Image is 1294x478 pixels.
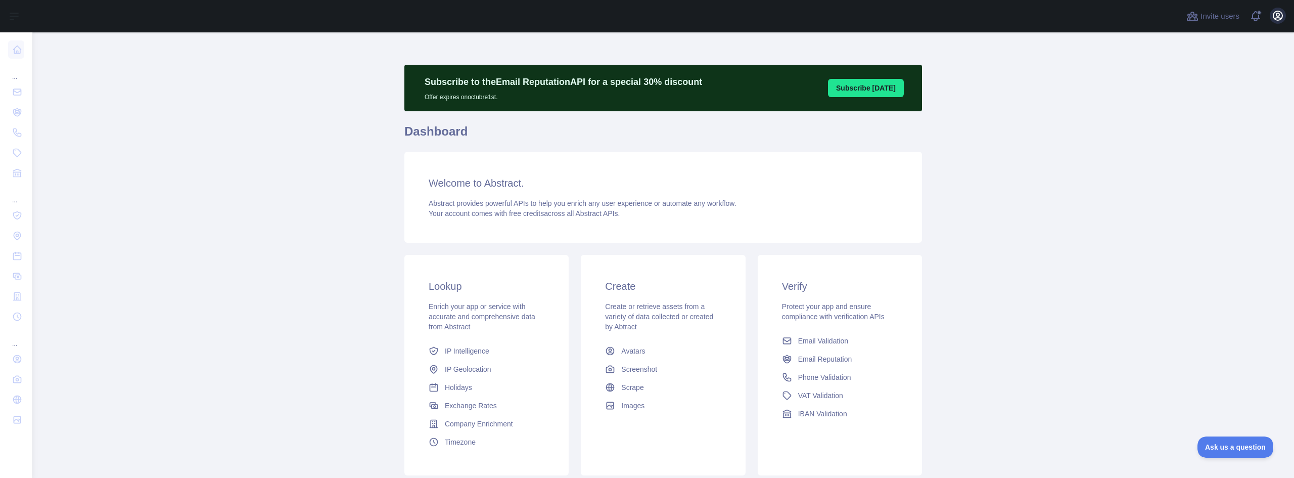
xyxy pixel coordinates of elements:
[798,354,852,364] span: Email Reputation
[1197,437,1274,458] iframe: Toggle Customer Support
[8,328,24,348] div: ...
[445,419,513,429] span: Company Enrichment
[425,415,548,433] a: Company Enrichment
[605,279,721,293] h3: Create
[429,302,535,331] span: Enrich your app or service with accurate and comprehensive data from Abstract
[425,378,548,397] a: Holidays
[798,390,843,401] span: VAT Validation
[445,437,476,447] span: Timezone
[621,401,644,411] span: Images
[621,364,657,374] span: Screenshot
[778,332,902,350] a: Email Validation
[828,79,904,97] button: Subscribe [DATE]
[425,360,548,378] a: IP Geolocation
[621,346,645,356] span: Avatars
[798,372,851,382] span: Phone Validation
[404,123,922,148] h1: Dashboard
[429,199,736,207] span: Abstract provides powerful APIs to help you enrich any user experience or automate any workflow.
[425,342,548,360] a: IP Intelligence
[601,397,725,415] a: Images
[8,61,24,81] div: ...
[778,405,902,423] a: IBAN Validation
[429,176,898,190] h3: Welcome to Abstract.
[429,209,620,218] span: Your account comes with across all Abstract APIs.
[8,184,24,204] div: ...
[601,378,725,397] a: Scrape
[445,346,489,356] span: IP Intelligence
[429,279,544,293] h3: Lookup
[509,209,544,218] span: free credits
[425,433,548,451] a: Timezone
[798,336,848,346] span: Email Validation
[621,382,643,393] span: Scrape
[425,397,548,415] a: Exchange Rates
[798,409,847,419] span: IBAN Validation
[782,302,885,321] span: Protect your app and ensure compliance with verification APIs
[445,364,491,374] span: IP Geolocation
[445,382,472,393] span: Holidays
[778,368,902,386] a: Phone Validation
[605,302,713,331] span: Create or retrieve assets from a variety of data collected or created by Abtract
[778,350,902,368] a: Email Reputation
[1184,8,1241,24] button: Invite users
[1200,11,1239,22] span: Invite users
[425,89,702,101] p: Offer expires on octubre 1st.
[445,401,497,411] span: Exchange Rates
[425,75,702,89] p: Subscribe to the Email Reputation API for a special 30 % discount
[782,279,898,293] h3: Verify
[601,360,725,378] a: Screenshot
[778,386,902,405] a: VAT Validation
[601,342,725,360] a: Avatars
